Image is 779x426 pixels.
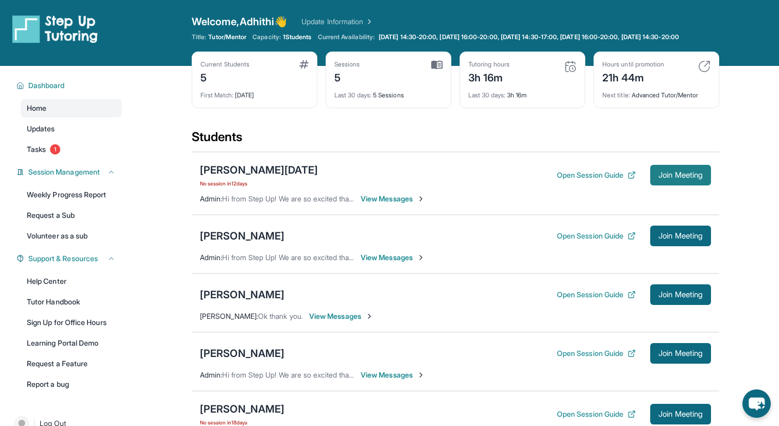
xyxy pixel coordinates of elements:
a: Weekly Progress Report [21,185,122,204]
button: Open Session Guide [557,348,636,359]
span: Current Availability: [318,33,375,41]
div: 21h 44m [602,69,664,85]
span: Home [27,103,46,113]
img: card [431,60,443,70]
span: View Messages [361,370,425,380]
img: logo [12,14,98,43]
a: Tasks1 [21,140,122,159]
button: Support & Resources [24,253,115,264]
a: Help Center [21,272,122,291]
img: Chevron-Right [417,253,425,262]
a: Updates [21,120,122,138]
span: Welcome, Adhithi 👋 [192,14,287,29]
div: Students [192,129,719,151]
span: First Match : [200,91,233,99]
span: Admin : [200,253,222,262]
span: View Messages [309,311,374,321]
span: Session Management [28,167,100,177]
button: Join Meeting [650,343,711,364]
button: Join Meeting [650,404,711,424]
span: 1 Students [283,33,312,41]
span: Ok thank you. [258,312,303,320]
span: [PERSON_NAME] : [200,312,258,320]
button: Join Meeting [650,226,711,246]
img: Chevron-Right [417,371,425,379]
a: Request a Feature [21,354,122,373]
a: [DATE] 14:30-20:00, [DATE] 16:00-20:00, [DATE] 14:30-17:00, [DATE] 16:00-20:00, [DATE] 14:30-20:00 [377,33,681,41]
div: [PERSON_NAME] [200,229,284,243]
span: Join Meeting [658,292,703,298]
img: Chevron-Right [417,195,425,203]
span: Last 30 days : [334,91,371,99]
span: Updates [27,124,55,134]
span: 1 [50,144,60,155]
div: [DATE] [200,85,309,99]
span: Last 30 days : [468,91,505,99]
button: Join Meeting [650,284,711,305]
div: 3h 16m [468,69,510,85]
span: Join Meeting [658,233,703,239]
span: Admin : [200,370,222,379]
span: View Messages [361,252,425,263]
span: Admin : [200,194,222,203]
div: 5 Sessions [334,85,443,99]
a: Tutor Handbook [21,293,122,311]
div: [PERSON_NAME] [200,346,284,361]
span: Dashboard [28,80,65,91]
div: [PERSON_NAME] [200,287,284,302]
button: Dashboard [24,80,115,91]
div: 5 [200,69,249,85]
span: Capacity: [252,33,281,41]
span: Join Meeting [658,350,703,356]
a: Report a bug [21,375,122,394]
span: Join Meeting [658,172,703,178]
div: [PERSON_NAME] [200,402,284,416]
div: Tutoring hours [468,60,510,69]
div: Sessions [334,60,360,69]
a: Learning Portal Demo [21,334,122,352]
button: Join Meeting [650,165,711,185]
span: Next title : [602,91,630,99]
div: 5 [334,69,360,85]
a: Sign Up for Office Hours [21,313,122,332]
a: Volunteer as a sub [21,227,122,245]
img: card [299,60,309,69]
img: card [698,60,710,73]
div: 3h 16m [468,85,577,99]
a: Home [21,99,122,117]
span: Tutor/Mentor [208,33,246,41]
a: Update Information [301,16,374,27]
span: [DATE] 14:30-20:00, [DATE] 16:00-20:00, [DATE] 14:30-17:00, [DATE] 16:00-20:00, [DATE] 14:30-20:00 [379,33,679,41]
div: [PERSON_NAME][DATE] [200,163,318,177]
button: chat-button [742,389,771,418]
button: Open Session Guide [557,170,636,180]
span: No session in 12 days [200,179,318,188]
a: Request a Sub [21,206,122,225]
div: Current Students [200,60,249,69]
img: Chevron-Right [365,312,374,320]
button: Session Management [24,167,115,177]
button: Open Session Guide [557,231,636,241]
span: Join Meeting [658,411,703,417]
button: Open Session Guide [557,409,636,419]
div: Hours until promotion [602,60,664,69]
span: Title: [192,33,206,41]
img: card [564,60,577,73]
div: Advanced Tutor/Mentor [602,85,710,99]
button: Open Session Guide [557,289,636,300]
img: Chevron Right [363,16,374,27]
span: View Messages [361,194,425,204]
span: Support & Resources [28,253,98,264]
span: Tasks [27,144,46,155]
